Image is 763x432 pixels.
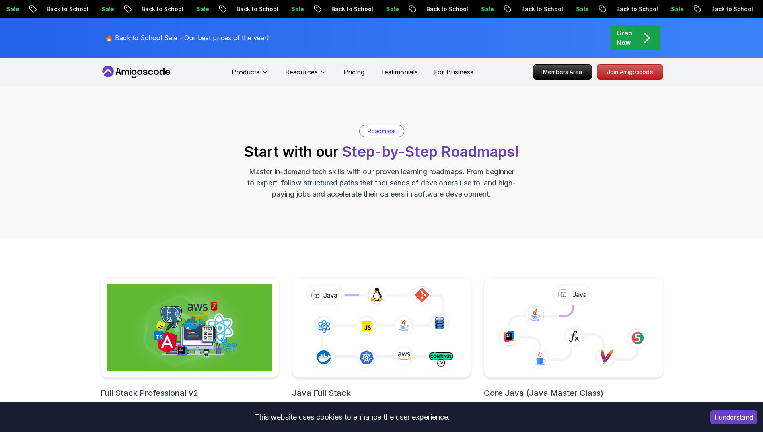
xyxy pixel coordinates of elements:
p: Join Amigoscode [597,65,663,79]
p: Back to School [408,5,463,13]
p: Back to School [28,5,83,13]
p: Back to School [598,5,652,13]
p: Sale [557,5,583,13]
p: Learn how to build full stack applications with Java and Spring Boot [484,402,663,421]
p: Sale [368,5,393,13]
p: Back to School [503,5,557,13]
p: Products [232,67,259,77]
p: Sale [178,5,204,13]
h2: Java Full Stack [292,387,471,399]
h2: Core Java (Java Master Class) [484,387,663,399]
p: Sale [652,5,678,13]
img: Full Stack Professional v2 [107,284,272,371]
p: Sale [273,5,298,13]
p: Back to School [313,5,368,13]
p: Members Area [533,65,592,79]
p: Sale [463,5,488,13]
a: Testimonials [380,67,418,77]
button: Products [232,67,269,83]
p: Back to School [123,5,178,13]
p: Resources [285,67,318,77]
button: Resources [285,67,327,83]
p: Learn how to build full stack applications with Java and Spring Boot [292,402,471,421]
p: Master modern full-stack development with React, Node.js, TypeScript, and cloud deployment. Build... [100,402,279,431]
p: Back to School [218,5,273,13]
p: Master in-demand tech skills with our proven learning roadmaps. From beginner to expert, follow s... [247,166,517,200]
p: Back to School [693,5,747,13]
div: This website uses cookies to enhance the user experience. [6,408,698,426]
h2: Full Stack Professional v2 [100,387,279,399]
h2: Start with our [244,144,519,160]
p: Roadmaps [368,127,396,135]
a: For Business [434,67,473,77]
a: Join Amigoscode [597,64,663,80]
button: Accept cookies [710,410,757,424]
p: Grab Now [617,28,632,47]
a: Members Area [533,64,592,80]
span: Step-by-Step Roadmaps! [342,143,519,160]
a: Pricing [343,67,364,77]
p: 🔥 Back to School Sale - Our best prices of the year! [105,33,269,43]
p: Sale [83,5,109,13]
